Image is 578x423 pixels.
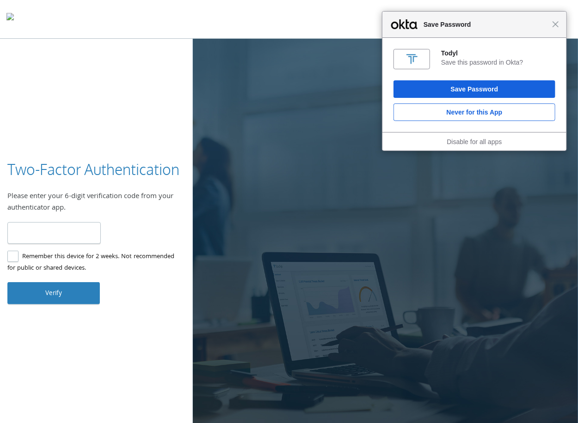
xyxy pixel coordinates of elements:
div: Save this password in Okta? [441,58,555,66]
img: todyl-logo-dark.svg [6,10,14,28]
span: Save Password [419,19,552,30]
button: Verify [7,282,100,304]
span: Close [552,21,559,28]
h3: Two-Factor Authentication [7,159,179,180]
button: Never for this App [394,103,555,121]
button: Save Password [394,80,555,98]
div: Please enter your 6-digit verification code from your authenticator app. [7,191,185,215]
div: Todyl [441,49,555,57]
label: Remember this device for 2 weeks. Not recommended for public or shared devices. [7,251,178,274]
a: Disable for all apps [447,138,502,145]
img: 9bnLA8AAAAGSURBVAMA3O9iUET+ogMAAAAASUVORK5CYII= [405,52,419,66]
